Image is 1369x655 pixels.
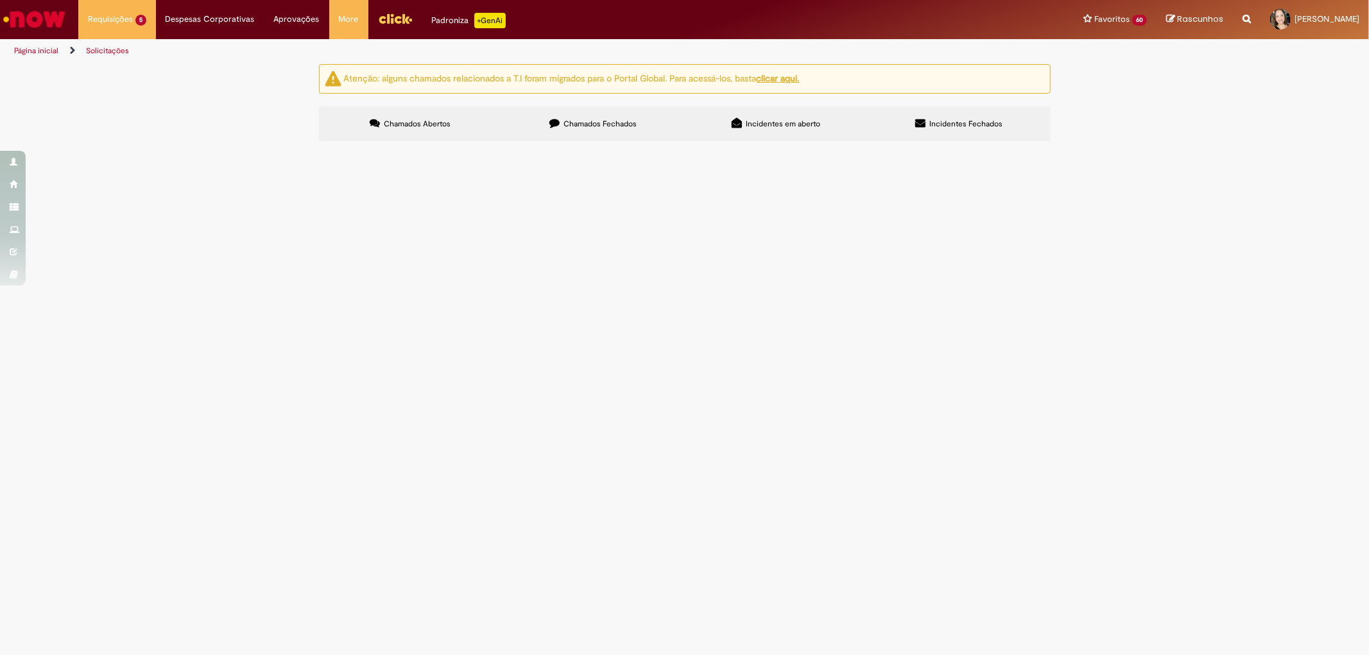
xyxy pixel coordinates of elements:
[378,9,413,28] img: click_logo_yellow_360x200.png
[564,119,637,129] span: Chamados Fechados
[339,13,359,26] span: More
[432,13,506,28] div: Padroniza
[1166,13,1223,26] a: Rascunhos
[166,13,255,26] span: Despesas Corporativas
[14,46,58,56] a: Página inicial
[274,13,320,26] span: Aprovações
[1094,13,1130,26] span: Favoritos
[474,13,506,28] p: +GenAi
[929,119,1003,129] span: Incidentes Fechados
[1132,15,1147,26] span: 60
[344,72,800,84] ng-bind-html: Atenção: alguns chamados relacionados a T.I foram migrados para o Portal Global. Para acessá-los,...
[757,72,800,84] a: clicar aqui.
[1295,13,1359,24] span: [PERSON_NAME]
[384,119,451,129] span: Chamados Abertos
[86,46,129,56] a: Solicitações
[746,119,820,129] span: Incidentes em aberto
[10,39,903,63] ul: Trilhas de página
[1177,13,1223,25] span: Rascunhos
[88,13,133,26] span: Requisições
[135,15,146,26] span: 5
[1,6,67,32] img: ServiceNow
